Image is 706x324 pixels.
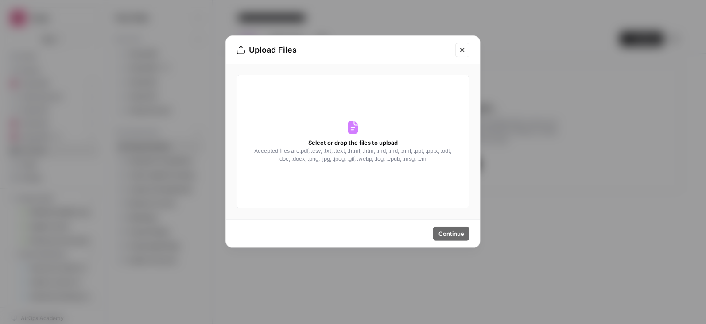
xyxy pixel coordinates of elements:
[237,44,450,56] div: Upload Files
[308,138,398,147] span: Select or drop the files to upload
[433,227,469,241] button: Continue
[254,147,452,163] span: Accepted files are .pdf, .csv, .txt, .text, .html, .htm, .md, .md, .xml, .ppt, .pptx, .odt, .doc,...
[438,229,464,238] span: Continue
[455,43,469,57] button: Close modal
